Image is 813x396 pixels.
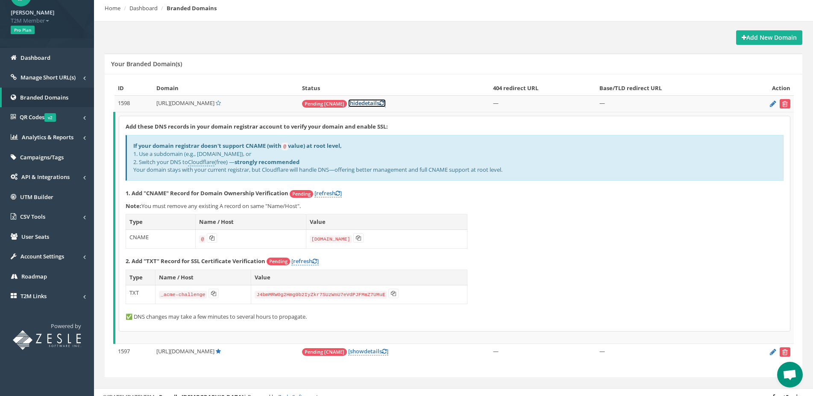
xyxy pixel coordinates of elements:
b: strongly recommended [235,158,299,166]
strong: [PERSON_NAME] [11,9,54,16]
span: Account Settings [21,252,64,260]
th: Value [306,214,467,230]
span: Manage Short URL(s) [21,73,76,81]
a: Set Default [216,99,221,107]
b: Note: [126,202,141,210]
span: show [350,347,364,355]
td: — [596,96,738,112]
a: [showdetails] [348,347,388,355]
span: Powered by [51,322,81,330]
th: Status [299,81,489,96]
p: You must remove any existing A record on same "Name/Host". [126,202,784,210]
a: [refresh] [291,257,319,265]
span: Pending [290,190,313,198]
strong: Branded Domains [167,4,217,12]
span: Campaigns/Tags [20,153,64,161]
td: — [490,96,596,112]
span: Branded Domains [20,94,68,101]
span: T2M Member [11,17,83,25]
span: UTM Builder [20,193,53,201]
a: [PERSON_NAME] T2M Member [11,6,83,24]
code: J4bmMRW0g2Hmg9b2IyZkr7SUzWnU7eVdPJFMmZ7UMuE [255,291,387,299]
th: Base/TLD redirect URL [596,81,738,96]
a: Cloudflare [188,158,214,166]
span: User Seats [21,233,49,241]
th: 404 redirect URL [490,81,596,96]
a: Dashboard [129,4,158,12]
strong: 1. Add "CNAME" Record for Domain Ownership Verification [126,189,288,197]
span: QR Codes [20,113,56,121]
td: 1597 [114,344,153,361]
th: Value [251,270,467,285]
img: T2M URL Shortener powered by Zesle Software Inc. [13,330,81,350]
span: Roadmap [21,273,47,280]
span: CSV Tools [20,213,45,220]
a: [hidedetails] [348,99,386,107]
code: [DOMAIN_NAME] [310,235,352,243]
span: [URL][DOMAIN_NAME] [156,99,214,107]
strong: Add New Domain [742,33,797,41]
th: Domain [153,81,299,96]
h5: Your Branded Domain(s) [111,61,182,67]
strong: Add these DNS records in your domain registrar account to verify your domain and enable SSL: [126,123,388,130]
strong: 2. Add "TXT" Record for SSL Certificate Verification [126,257,265,265]
td: — [596,344,738,361]
td: TXT [126,285,156,304]
th: Name / Host [155,270,251,285]
div: 1. Use a subdomain (e.g., [DOMAIN_NAME]), or 2. Switch your DNS to (free) — Your domain stays wit... [126,135,784,181]
span: Pending [267,258,290,265]
span: Analytics & Reports [22,133,73,141]
code: _acme-challenge [159,291,207,299]
span: v2 [44,113,56,122]
span: hide [350,99,361,107]
td: 1598 [114,96,153,112]
span: Dashboard [21,54,50,62]
a: Default [216,347,221,355]
span: Pending [CNAME] [302,348,347,356]
span: Pending [CNAME] [302,100,347,108]
span: [URL][DOMAIN_NAME] [156,347,214,355]
b: If your domain registrar doesn't support CNAME (with value) at root level, [133,142,342,150]
a: [refresh] [314,189,342,197]
span: T2M Links [21,292,47,300]
a: Open chat [777,362,803,387]
a: Add New Domain [736,30,802,45]
td: — [490,344,596,361]
p: ✅ DNS changes may take a few minutes to several hours to propagate. [126,313,784,321]
span: Pro Plan [11,26,35,34]
td: CNAME [126,229,196,248]
th: Type [126,214,196,230]
code: @ [199,235,205,243]
span: API & Integrations [21,173,70,181]
th: Action [738,81,794,96]
th: Name / Host [196,214,306,230]
a: Home [105,4,120,12]
th: ID [114,81,153,96]
th: Type [126,270,156,285]
code: @ [282,143,288,150]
